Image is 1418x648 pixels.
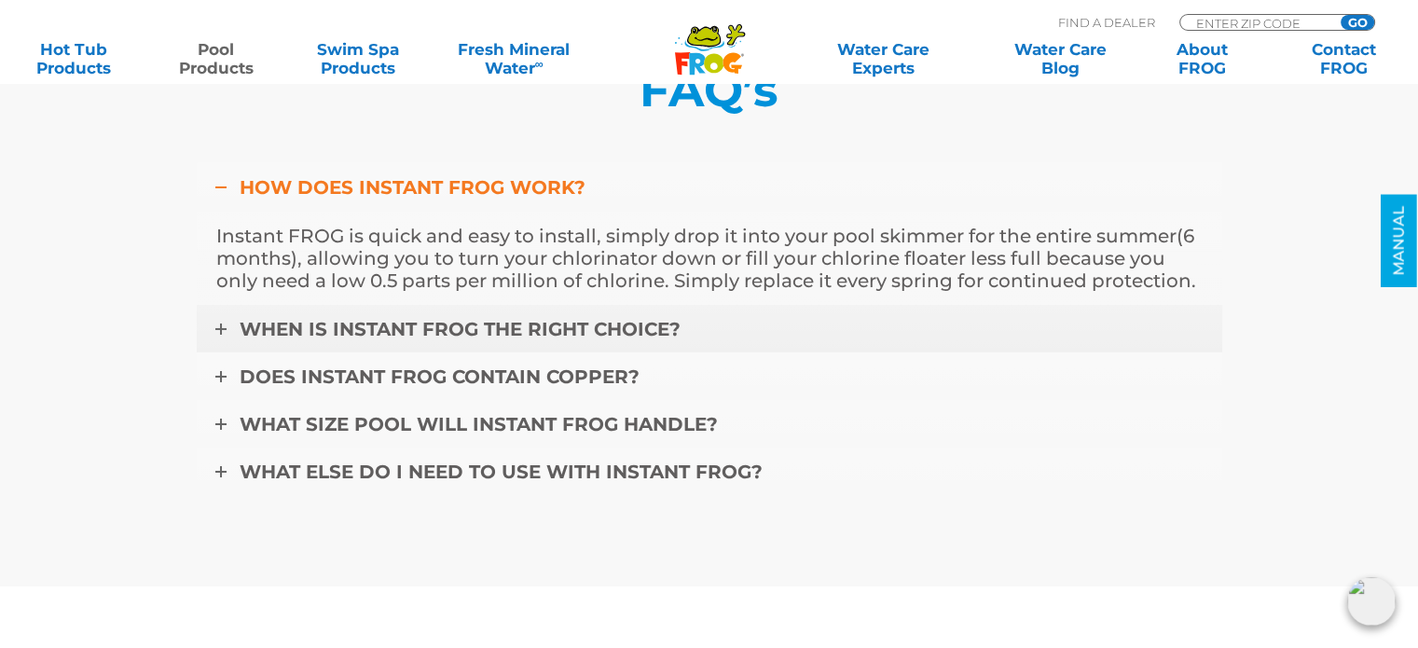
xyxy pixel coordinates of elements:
[1347,577,1396,626] img: openIcon
[160,40,270,77] a: PoolProducts
[1005,40,1115,77] a: Water CareBlog
[793,40,973,77] a: Water CareExperts
[197,64,1222,117] h5: FAQ’s
[240,176,585,199] span: HOW DOES INSTANT FROG WORK?
[197,305,1222,353] a: When is Instant FROG the right choice?
[1147,40,1257,77] a: AboutFROG
[1058,14,1155,31] p: Find A Dealer
[445,40,583,77] a: Fresh MineralWater∞
[197,352,1222,401] a: Does Instant FROG contain copper?
[240,318,681,340] span: When is Instant FROG the right choice?
[197,448,1222,496] a: What else do I need to use with Instant FROG?
[303,40,413,77] a: Swim SpaProducts
[19,40,129,77] a: Hot TubProducts
[1381,195,1417,287] a: MANUAL
[197,400,1222,448] a: What size pool will Instant FROG handle?
[197,163,1222,212] a: HOW DOES INSTANT FROG WORK?
[240,413,718,435] span: What size pool will Instant FROG handle?
[1194,15,1320,31] input: Zip Code Form
[1341,15,1374,30] input: GO
[240,461,763,483] span: What else do I need to use with Instant FROG?
[534,57,543,71] sup: ∞
[1289,40,1399,77] a: ContactFROG
[216,225,1203,292] p: Instant FROG is quick and easy to install, simply drop it into your pool skimmer for the entire s...
[240,365,640,388] span: Does Instant FROG contain copper?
